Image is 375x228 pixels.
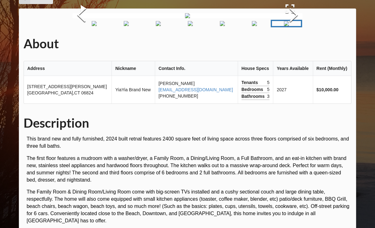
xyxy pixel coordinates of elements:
[27,155,352,183] p: The first floor features a mudroom with a washer/dryer, a Family Room, a Dining/Living Room, a Fu...
[242,93,266,99] span: Bathrooms
[267,79,269,86] span: 5
[24,115,352,131] h1: Description
[111,20,142,27] a: Go to Slide 6
[27,90,94,95] span: [GEOGRAPHIC_DATA] , CT 06824
[92,21,97,26] img: 12SandyWay%2F2024-03-28%2012.42.21.jpg
[27,135,352,150] p: This brand new and fully furnished, 2024 built retnal features 2400 square feet of living space a...
[143,20,174,27] a: Go to Slide 7
[242,86,265,93] span: Bedrooms
[242,79,260,86] span: Tenants
[24,61,112,76] th: Address
[313,61,351,76] th: Rent (Monthly)
[188,21,193,26] img: 12SandyWay%2F2024-03-28%2013.06.04.jpg
[79,20,110,27] a: Go to Slide 5
[273,61,312,76] th: Years Available
[111,61,155,76] th: Nickname
[159,87,233,92] a: [EMAIL_ADDRESS][DOMAIN_NAME]
[27,84,107,89] span: [STREET_ADDRESS][PERSON_NAME]
[239,20,270,27] a: Go to Slide 10
[175,20,206,27] a: Go to Slide 8
[24,36,352,52] h1: About
[252,21,257,26] img: 12SandyWay%2F2024-03-28%2013.17.19-1.jpg
[156,21,161,26] img: 12SandyWay%2F2024-03-28%2012.59.39.jpg
[317,87,339,92] b: $10,000.00
[220,21,225,26] img: 12SandyWay%2F2024-03-28%2013.16.45-2.jpg
[271,20,302,27] a: Go to Slide 11
[284,21,289,26] img: 12SandyWay%2F2024-03-28%2013.20.18-3.jpg
[238,61,273,76] th: House Specs
[27,188,352,224] p: The Family Room & Dining Room/Living Room come with big-screen TVs installed and a cushy sectiona...
[267,93,269,99] span: 3
[273,76,312,103] td: 2027
[111,76,155,103] td: YiaYia Brand New
[124,21,129,26] img: 12SandyWay%2F2024-03-28%2012.54.05.jpg
[155,76,238,103] td: [PERSON_NAME] [PHONE_NUMBER]
[155,61,238,76] th: Contact Info.
[207,20,238,27] a: Go to Slide 9
[185,13,190,18] img: 12SandyWay%2F2024-03-28%2013.20.18-3.jpg
[267,86,269,93] span: 5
